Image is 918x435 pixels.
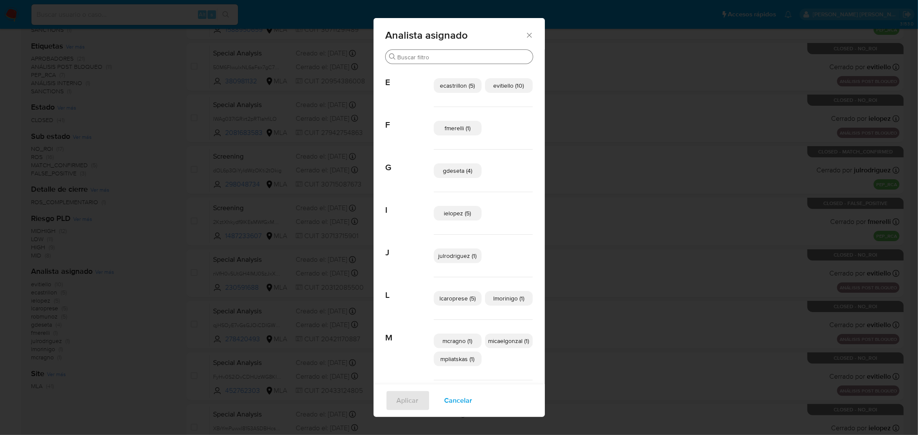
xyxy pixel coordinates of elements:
[434,352,482,366] div: mpliatskas (1)
[434,206,482,221] div: ielopez (5)
[386,320,434,343] span: M
[434,291,482,306] div: lcaroprese (5)
[440,81,475,90] span: ecastrillon (5)
[485,78,533,93] div: evitiello (10)
[443,337,473,345] span: mcragno (1)
[525,31,533,39] button: Cerrar
[386,277,434,300] span: L
[386,380,434,404] span: R
[434,78,482,93] div: ecastrillon (5)
[386,150,434,173] span: G
[441,355,475,363] span: mpliatskas (1)
[386,235,434,258] span: J
[485,291,533,306] div: lmorinigo (1)
[488,337,529,345] span: micaelgonzal (1)
[443,166,472,175] span: gdeseta (4)
[386,64,434,88] span: E
[434,121,482,135] div: fmerelli (1)
[434,163,482,178] div: gdeseta (4)
[493,294,524,303] span: lmorinigo (1)
[386,192,434,215] span: I
[433,390,484,411] button: Cancelar
[494,81,524,90] span: evitiello (10)
[439,251,477,260] span: julrodriguez (1)
[445,124,470,132] span: fmerelli (1)
[398,53,529,61] input: Buscar filtro
[434,334,482,348] div: mcragno (1)
[485,334,533,348] div: micaelgonzal (1)
[389,53,396,60] button: Buscar
[386,107,434,130] span: F
[386,30,525,40] span: Analista asignado
[445,391,473,410] span: Cancelar
[444,209,471,217] span: ielopez (5)
[439,294,476,303] span: lcaroprese (5)
[434,248,482,263] div: julrodriguez (1)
